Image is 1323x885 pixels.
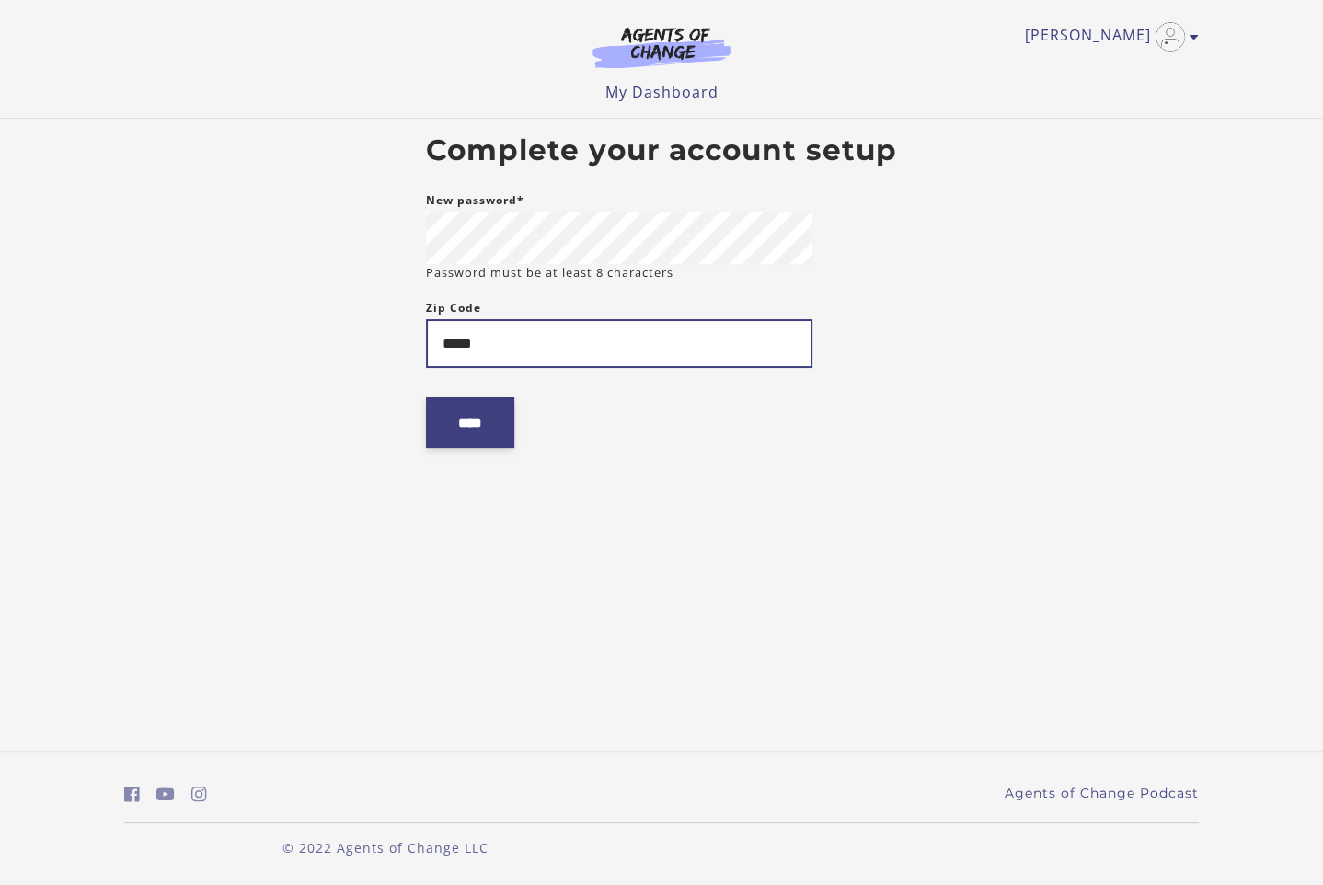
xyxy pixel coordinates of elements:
[426,190,524,212] label: New password*
[573,26,750,68] img: Agents of Change Logo
[426,133,897,168] h2: Complete your account setup
[1025,22,1190,52] a: Toggle menu
[124,781,140,808] a: https://www.facebook.com/groups/aswbtestprep (Open in a new window)
[605,82,719,102] a: My Dashboard
[426,297,481,319] label: Zip Code
[156,781,175,808] a: https://www.youtube.com/c/AgentsofChangeTestPrepbyMeaganMitchell (Open in a new window)
[156,786,175,803] i: https://www.youtube.com/c/AgentsofChangeTestPrepbyMeaganMitchell (Open in a new window)
[124,786,140,803] i: https://www.facebook.com/groups/aswbtestprep (Open in a new window)
[426,264,673,282] small: Password must be at least 8 characters
[191,781,207,808] a: https://www.instagram.com/agentsofchangeprep/ (Open in a new window)
[1005,784,1199,803] a: Agents of Change Podcast
[191,786,207,803] i: https://www.instagram.com/agentsofchangeprep/ (Open in a new window)
[124,838,647,857] p: © 2022 Agents of Change LLC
